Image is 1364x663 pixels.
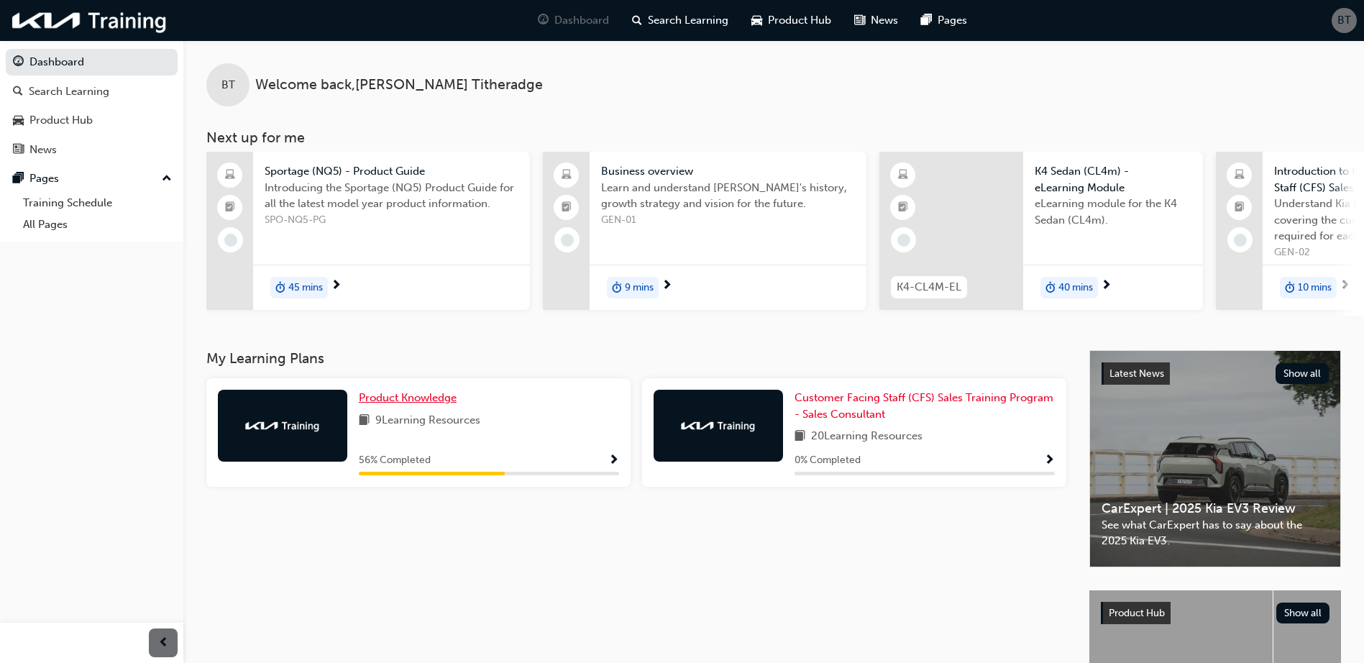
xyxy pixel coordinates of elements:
[795,452,861,469] span: 0 % Completed
[221,77,235,93] span: BT
[910,6,979,35] a: pages-iconPages
[612,278,622,297] span: duration-icon
[561,234,574,247] span: learningRecordVerb_NONE-icon
[6,46,178,165] button: DashboardSearch LearningProduct HubNews
[554,12,609,29] span: Dashboard
[768,12,831,29] span: Product Hub
[648,12,728,29] span: Search Learning
[6,107,178,134] a: Product Hub
[1276,363,1329,384] button: Show all
[17,214,178,236] a: All Pages
[811,428,923,446] span: 20 Learning Resources
[255,77,543,93] span: Welcome back , [PERSON_NAME] Titheradge
[162,170,172,188] span: up-icon
[543,152,866,310] a: Business overviewLearn and understand [PERSON_NAME]'s history, growth strategy and vision for the...
[608,454,619,467] span: Show Progress
[13,144,24,157] span: news-icon
[13,114,24,127] span: car-icon
[526,6,621,35] a: guage-iconDashboard
[1044,454,1055,467] span: Show Progress
[243,419,322,433] img: kia-training
[1089,350,1341,567] a: Latest NewsShow allCarExpert | 2025 Kia EV3 ReviewSee what CarExpert has to say about the 2025 Ki...
[538,12,549,29] span: guage-icon
[1101,602,1329,625] a: Product HubShow all
[879,152,1203,310] a: K4-CL4M-ELK4 Sedan (CL4m) - eLearning ModuleeLearning module for the K4 Sedan (CL4m).duration-ico...
[921,12,932,29] span: pages-icon
[6,78,178,105] a: Search Learning
[621,6,740,35] a: search-iconSearch Learning
[29,170,59,187] div: Pages
[898,198,908,217] span: booktick-icon
[1234,234,1247,247] span: learningRecordVerb_NONE-icon
[224,234,237,247] span: learningRecordVerb_NONE-icon
[1340,280,1350,293] span: next-icon
[1044,452,1055,470] button: Show Progress
[158,634,169,652] span: prev-icon
[871,12,898,29] span: News
[1276,603,1330,623] button: Show all
[662,280,672,293] span: next-icon
[275,278,285,297] span: duration-icon
[751,12,762,29] span: car-icon
[1298,280,1332,296] span: 10 mins
[331,280,342,293] span: next-icon
[1035,196,1191,228] span: eLearning module for the K4 Sedan (CL4m).
[608,452,619,470] button: Show Progress
[29,83,109,100] div: Search Learning
[1102,500,1329,517] span: CarExpert | 2025 Kia EV3 Review
[13,173,24,186] span: pages-icon
[843,6,910,35] a: news-iconNews
[1235,198,1245,217] span: booktick-icon
[1035,163,1191,196] span: K4 Sedan (CL4m) - eLearning Module
[1102,517,1329,549] span: See what CarExpert has to say about the 2025 Kia EV3.
[265,180,518,212] span: Introducing the Sportage (NQ5) Product Guide for all the latest model year product information.
[795,391,1053,421] span: Customer Facing Staff (CFS) Sales Training Program - Sales Consultant
[1109,367,1164,380] span: Latest News
[206,350,1066,367] h3: My Learning Plans
[897,279,961,296] span: K4-CL4M-EL
[359,452,431,469] span: 56 % Completed
[795,428,805,446] span: book-icon
[265,212,518,229] span: SPO-NQ5-PG
[359,391,457,404] span: Product Knowledge
[1102,362,1329,385] a: Latest NewsShow all
[206,152,530,310] a: Sportage (NQ5) - Product GuideIntroducing the Sportage (NQ5) Product Guide for all the latest mod...
[29,112,93,129] div: Product Hub
[183,129,1364,146] h3: Next up for me
[225,166,235,185] span: laptop-icon
[625,280,654,296] span: 9 mins
[7,6,173,35] img: kia-training
[13,86,23,99] span: search-icon
[29,142,57,158] div: News
[6,49,178,76] a: Dashboard
[375,412,480,430] span: 9 Learning Resources
[359,412,370,430] span: book-icon
[795,390,1055,422] a: Customer Facing Staff (CFS) Sales Training Program - Sales Consultant
[1285,278,1295,297] span: duration-icon
[897,234,910,247] span: learningRecordVerb_NONE-icon
[601,212,855,229] span: GEN-01
[1101,280,1112,293] span: next-icon
[1235,166,1245,185] span: laptop-icon
[6,137,178,163] a: News
[17,192,178,214] a: Training Schedule
[6,165,178,192] button: Pages
[1109,607,1165,619] span: Product Hub
[225,198,235,217] span: booktick-icon
[854,12,865,29] span: news-icon
[1337,12,1351,29] span: BT
[938,12,967,29] span: Pages
[1045,278,1056,297] span: duration-icon
[601,180,855,212] span: Learn and understand [PERSON_NAME]'s history, growth strategy and vision for the future.
[288,280,323,296] span: 45 mins
[740,6,843,35] a: car-iconProduct Hub
[562,198,572,217] span: booktick-icon
[13,56,24,69] span: guage-icon
[359,390,462,406] a: Product Knowledge
[1332,8,1357,33] button: BT
[1058,280,1093,296] span: 40 mins
[898,166,908,185] span: learningResourceType_ELEARNING-icon
[265,163,518,180] span: Sportage (NQ5) - Product Guide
